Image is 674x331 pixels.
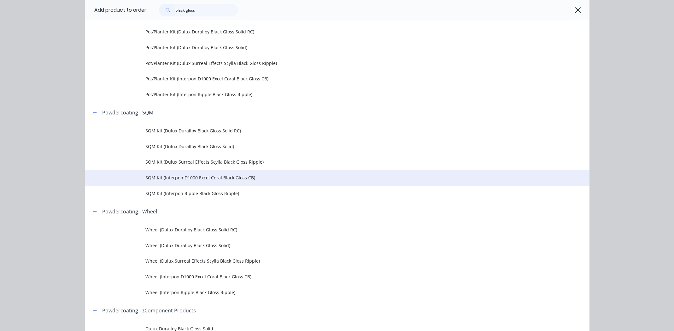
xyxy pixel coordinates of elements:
[145,273,501,280] span: Wheel (Interpon D1000 Excel Coral Black Gloss CB)
[102,109,153,116] div: Powdercoating - SQM
[145,127,501,134] span: SQM Kit (Dulux Duralloy Black Gloss Solid RC)
[145,75,501,82] span: Pot/Planter Kit (Interpon D1000 Excel Coral Black Gloss CB)
[145,258,501,264] span: Wheel (Dulux Surreal Effects Scylla Black Gloss Ripple)
[102,307,196,314] div: Powdercoating - zComponent Products
[145,289,501,296] span: Wheel (Interpon Ripple Black Gloss Ripple)
[145,242,501,249] span: Wheel (Dulux Duralloy Black Gloss Solid)
[145,174,501,181] span: SQM Kit (Interpon D1000 Excel Coral Black Gloss CB)
[145,143,501,150] span: SQM Kit (Dulux Duralloy Black Gloss Solid)
[145,60,501,67] span: Pot/Planter Kit (Dulux Surreal Effects Scylla Black Gloss Ripple)
[175,4,238,16] input: Search...
[145,91,501,98] span: Pot/Planter Kit (Interpon Ripple Black Gloss Ripple)
[145,159,501,165] span: SQM Kit (Dulux Surreal Effects Scylla Black Gloss Ripple)
[145,28,501,35] span: Pot/Planter Kit (Dulux Duralloy Black Gloss Solid RC)
[102,208,157,215] div: Powdercoating - Wheel
[145,44,501,51] span: Pot/Planter Kit (Dulux Duralloy Black Gloss Solid)
[145,190,501,197] span: SQM Kit (Interpon Ripple Black Gloss Ripple)
[145,226,501,233] span: Wheel (Dulux Duralloy Black Gloss Solid RC)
